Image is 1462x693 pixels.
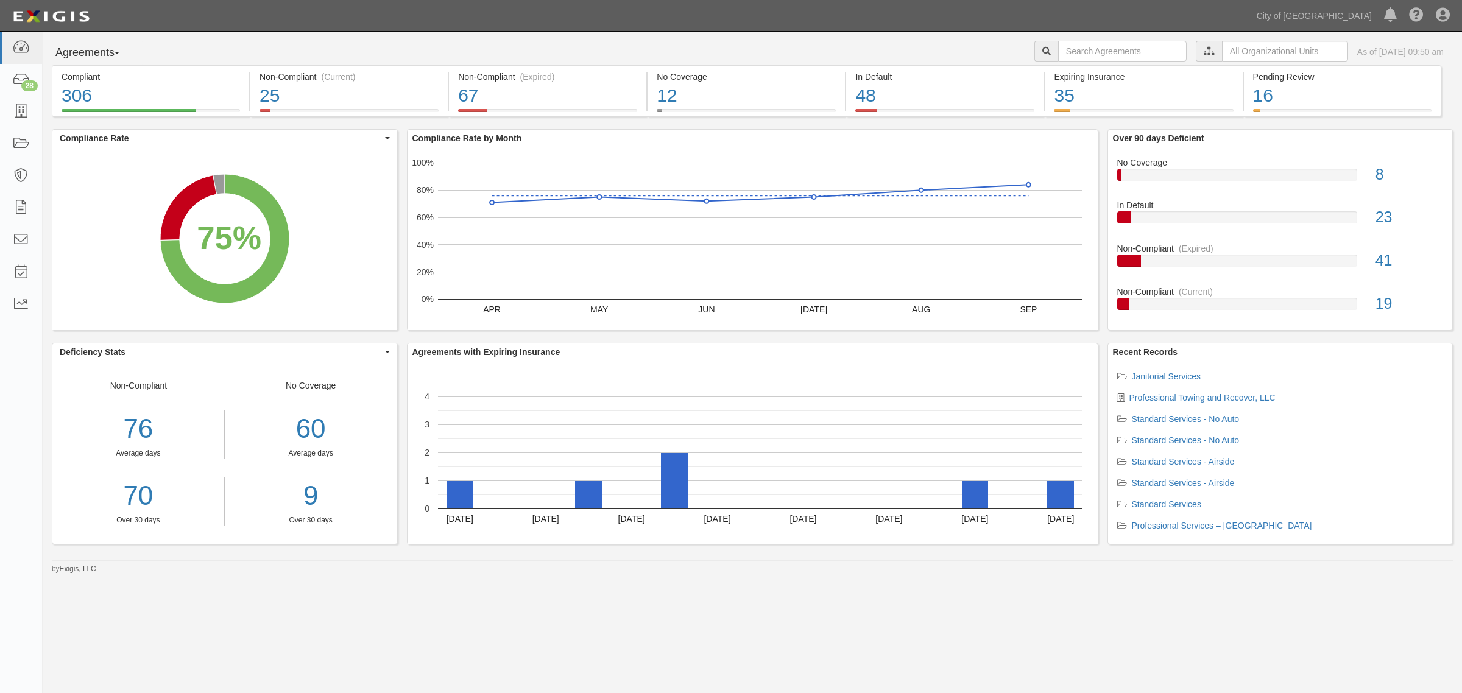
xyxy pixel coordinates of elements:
[446,514,473,524] text: [DATE]
[1113,133,1204,143] b: Over 90 days Deficient
[21,80,38,91] div: 28
[449,109,646,119] a: Non-Compliant(Expired)67
[60,346,382,358] span: Deficiency Stats
[1132,499,1201,509] a: Standard Services
[225,379,397,526] div: No Coverage
[1132,521,1312,530] a: Professional Services – [GEOGRAPHIC_DATA]
[618,514,644,524] text: [DATE]
[532,514,559,524] text: [DATE]
[1179,286,1213,298] div: (Current)
[1132,414,1240,424] a: Standard Services - No Auto
[52,515,224,526] div: Over 30 days
[1047,514,1074,524] text: [DATE]
[421,294,433,304] text: 0%
[648,109,845,119] a: No Coverage12
[60,565,96,573] a: Exigis, LLC
[704,514,730,524] text: [DATE]
[1366,293,1452,315] div: 19
[1409,9,1424,23] i: Help Center - Complianz
[416,185,433,195] text: 80%
[1132,371,1201,381] a: Janitorial Services
[321,71,355,83] div: (Current)
[260,83,439,109] div: 25
[234,448,388,459] div: Average days
[412,347,560,357] b: Agreements with Expiring Insurance
[458,71,637,83] div: Non-Compliant (Expired)
[1366,164,1452,186] div: 8
[1357,46,1444,58] div: As of [DATE] 09:50 am
[1020,304,1037,314] text: SEP
[1108,286,1453,298] div: Non-Compliant
[1129,393,1276,403] a: Professional Towing and Recover, LLC
[1117,286,1444,320] a: Non-Compliant(Current)19
[875,514,902,524] text: [DATE]
[1244,109,1441,119] a: Pending Review16
[855,83,1034,109] div: 48
[961,514,988,524] text: [DATE]
[1117,157,1444,200] a: No Coverage8
[52,564,96,574] small: by
[1054,83,1233,109] div: 35
[1108,242,1453,255] div: Non-Compliant
[412,133,522,143] b: Compliance Rate by Month
[408,361,1098,544] svg: A chart.
[62,71,240,83] div: Compliant
[1222,41,1348,62] input: All Organizational Units
[52,448,224,459] div: Average days
[520,71,555,83] div: (Expired)
[590,304,609,314] text: MAY
[1132,435,1240,445] a: Standard Services - No Auto
[1132,478,1235,488] a: Standard Services - Airside
[52,41,143,65] button: Agreements
[1366,206,1452,228] div: 23
[52,147,397,330] svg: A chart.
[1108,199,1453,211] div: In Default
[260,71,439,83] div: Non-Compliant (Current)
[234,477,388,515] a: 9
[412,158,434,167] text: 100%
[52,343,397,361] button: Deficiency Stats
[1179,242,1213,255] div: (Expired)
[425,504,429,513] text: 0
[1108,157,1453,169] div: No Coverage
[912,304,930,314] text: AUG
[9,5,93,27] img: logo-5460c22ac91f19d4615b14bd174203de0afe785f0fc80cf4dbbc73dc1793850b.png
[1251,4,1378,28] a: City of [GEOGRAPHIC_DATA]
[483,304,501,314] text: APR
[416,267,433,276] text: 20%
[425,392,429,401] text: 4
[52,477,224,515] a: 70
[234,515,388,526] div: Over 30 days
[250,109,448,119] a: Non-Compliant(Current)25
[197,215,261,261] div: 75%
[62,83,240,109] div: 306
[52,130,397,147] button: Compliance Rate
[800,304,827,314] text: [DATE]
[1253,83,1432,109] div: 16
[416,213,433,222] text: 60%
[1113,347,1178,357] b: Recent Records
[657,83,836,109] div: 12
[1366,250,1452,272] div: 41
[52,109,249,119] a: Compliant306
[458,83,637,109] div: 67
[1253,71,1432,83] div: Pending Review
[52,379,225,526] div: Non-Compliant
[425,448,429,457] text: 2
[789,514,816,524] text: [DATE]
[698,304,715,314] text: JUN
[1117,199,1444,242] a: In Default23
[416,240,433,250] text: 40%
[425,476,429,485] text: 1
[52,410,224,448] div: 76
[1117,242,1444,286] a: Non-Compliant(Expired)41
[408,147,1098,330] svg: A chart.
[1132,457,1235,466] a: Standard Services - Airside
[846,109,1044,119] a: In Default48
[425,420,429,429] text: 3
[1045,109,1242,119] a: Expiring Insurance35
